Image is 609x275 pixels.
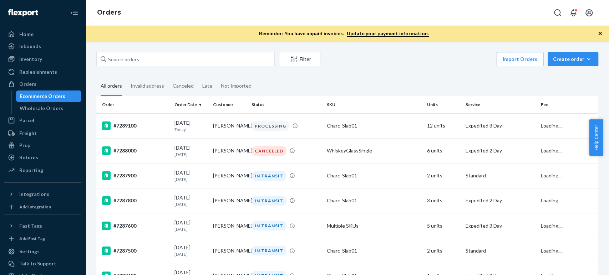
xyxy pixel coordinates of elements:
[174,151,207,157] p: [DATE]
[4,53,81,65] a: Inventory
[466,147,535,154] p: Expedited 2 Day
[466,222,535,229] p: Expedited 3 Day
[173,77,194,95] div: Canceled
[96,96,172,113] th: Order
[221,77,252,95] div: Not Imported
[174,169,207,182] div: [DATE]
[259,30,429,37] p: Reminder: You have unpaid invoices.
[4,41,81,52] a: Inbounds
[102,121,169,130] div: #7289100
[174,219,207,232] div: [DATE]
[553,56,593,63] div: Create order
[252,196,286,206] div: IN TRANSIT
[19,68,57,76] div: Replenishments
[548,52,598,66] button: Create order
[497,52,543,66] button: Import Orders
[252,171,286,181] div: IN TRANSIT
[20,93,65,100] div: Ecommerce Orders
[4,128,81,139] a: Freight
[424,96,463,113] th: Units
[249,96,324,113] th: Status
[4,66,81,78] a: Replenishments
[172,96,210,113] th: Order Date
[252,146,286,156] div: CANCELLED
[424,238,463,263] td: 2 units
[538,113,598,138] td: Loading....
[550,6,565,20] button: Open Search Box
[174,226,207,232] p: [DATE]
[424,188,463,213] td: 3 units
[102,222,169,230] div: #7287600
[538,96,598,113] th: Fee
[466,247,535,254] p: Standard
[210,188,249,213] td: [PERSON_NAME]
[4,152,81,163] a: Returns
[131,77,164,95] div: Invalid address
[19,222,42,229] div: Fast Tags
[538,238,598,263] td: Loading....
[4,258,81,269] a: Talk to Support
[67,6,81,20] button: Close Navigation
[347,30,429,37] a: Update your payment information.
[327,147,421,154] div: WhiskeyGlassSingle
[102,146,169,155] div: #7288000
[252,246,286,255] div: IN TRANSIT
[327,172,421,179] div: Charc_Slab01
[102,247,169,255] div: #7287500
[538,163,598,188] td: Loading....
[4,140,81,151] a: Prep
[327,197,421,204] div: Charc_Slab01
[16,103,82,114] a: Wholesale Orders
[174,244,207,257] div: [DATE]
[19,167,43,174] div: Reporting
[210,113,249,138] td: [PERSON_NAME]
[202,77,212,95] div: Late
[566,6,580,20] button: Open notifications
[424,213,463,238] td: 5 units
[589,119,603,156] button: Help Center
[19,235,45,242] div: Add Fast Tag
[252,221,286,230] div: IN TRANSIT
[324,213,424,238] td: Multiple SKUs
[538,188,598,213] td: Loading....
[538,138,598,163] td: Loading....
[327,247,421,254] div: Charc_Slab01
[19,31,34,38] div: Home
[4,115,81,126] a: Parcel
[582,6,596,20] button: Open account menu
[538,213,598,238] td: Loading....
[19,260,56,267] div: Talk to Support
[424,138,463,163] td: 6 units
[279,52,320,66] button: Filter
[174,119,207,133] div: [DATE]
[19,130,37,137] div: Freight
[19,56,42,63] div: Inventory
[174,201,207,207] p: [DATE]
[4,188,81,200] button: Integrations
[97,9,121,16] a: Orders
[20,105,63,112] div: Wholesale Orders
[4,28,81,40] a: Home
[174,251,207,257] p: [DATE]
[174,194,207,207] div: [DATE]
[466,172,535,179] p: Standard
[19,142,30,149] div: Prep
[174,126,207,133] p: Today
[210,213,249,238] td: [PERSON_NAME]
[19,204,51,210] div: Add Integration
[4,78,81,90] a: Orders
[210,238,249,263] td: [PERSON_NAME]
[210,163,249,188] td: [PERSON_NAME]
[252,121,289,131] div: PROCESSING
[466,122,535,129] p: Expedited 3 Day
[102,196,169,205] div: #7287800
[424,113,463,138] td: 12 units
[279,56,320,63] div: Filter
[463,96,538,113] th: Service
[174,144,207,157] div: [DATE]
[174,176,207,182] p: [DATE]
[327,122,421,129] div: Charc_Slab01
[16,90,82,102] a: Ecommerce Orders
[19,154,38,161] div: Returns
